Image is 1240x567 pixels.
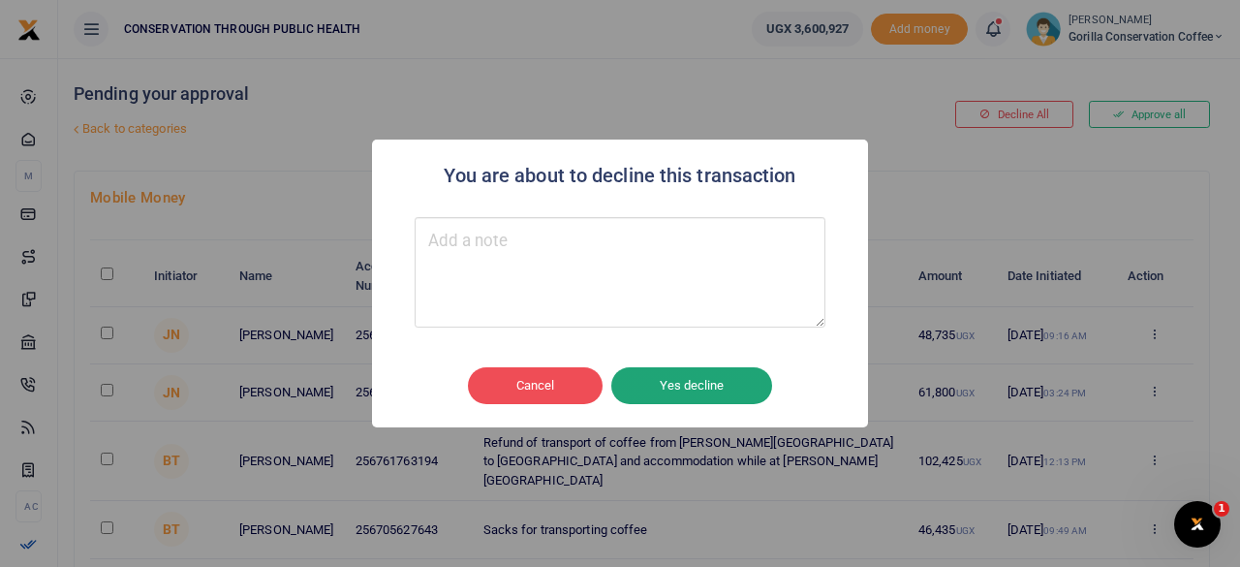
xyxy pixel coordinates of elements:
textarea: Type your message here [415,217,825,328]
button: Cancel [468,367,603,404]
iframe: Intercom live chat [1174,501,1221,548]
span: 1 [1214,501,1229,517]
button: Yes decline [611,367,772,404]
h2: You are about to decline this transaction [444,159,795,193]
